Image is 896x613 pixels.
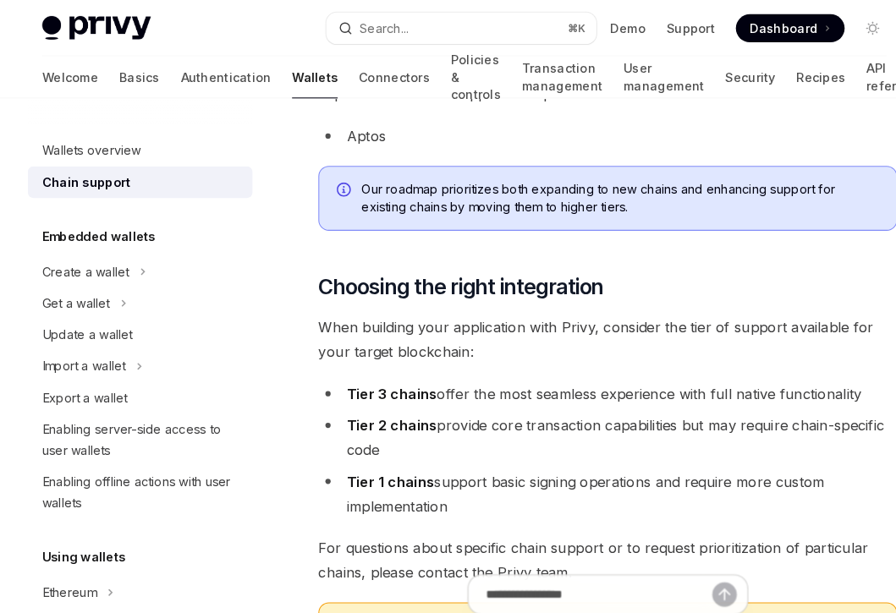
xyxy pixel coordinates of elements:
li: offer the most seamless experience with full native functionality [307,368,866,391]
div: Chain support [41,166,126,186]
a: Dashboard [710,14,815,41]
span: For questions about specific chain support or to request prioritization of particular chains, ple... [307,517,866,564]
li: support basic signing operations and require more custom implementation [307,452,866,500]
div: Import a wallet [41,343,121,364]
a: Recipes [768,54,816,95]
li: Aptos [307,119,866,143]
span: When building your application with Privy, consider the tier of support available for your target... [307,304,866,351]
div: Ethereum [41,561,93,582]
div: Search... [347,17,394,37]
div: Get a wallet [41,282,106,303]
div: Wallets overview [41,135,136,156]
strong: Tier 1 chains [334,456,419,473]
a: Chain support [27,161,244,191]
a: Connectors [346,54,415,95]
a: Transaction management [503,54,581,95]
a: Wallets [282,54,326,95]
a: Basics [115,54,154,95]
strong: Tier 3 chains [334,371,421,388]
a: Policies & controls [435,54,483,95]
div: Create a wallet [41,252,124,272]
div: Enabling offline actions with user wallets [41,455,234,495]
a: Demo [589,19,623,36]
span: Our roadmap prioritizes both expanding to new chains and enhancing support for existing chains by... [349,174,848,208]
strong: Tier 2 chains [334,402,421,419]
a: Wallets overview [27,130,244,161]
a: API reference [836,54,894,95]
a: Enabling offline actions with user wallets [27,450,244,501]
h5: Using wallets [41,528,121,548]
div: Solana [41,592,79,612]
a: Authentication [174,54,261,95]
a: Welcome [41,54,95,95]
button: Search...⌘K [315,12,575,42]
h5: Embedded wallets [41,218,150,238]
img: light logo [41,15,146,39]
span: Dashboard [723,19,789,36]
svg: Info [325,176,342,193]
div: Update a wallet [41,313,128,333]
a: Support [643,19,690,36]
span: Choosing the right integration [307,263,582,290]
div: Export a wallet [41,374,123,394]
button: Toggle dark mode [828,14,855,41]
a: Export a wallet [27,369,244,399]
a: Enabling server-side access to user wallets [27,399,244,450]
a: Update a wallet [27,308,244,338]
li: provide core transaction capabilities but may require chain-specific code [307,398,866,446]
a: Security [700,54,748,95]
button: Send message [687,561,711,585]
a: User management [602,54,679,95]
div: Enabling server-side access to user wallets [41,404,234,445]
span: ⌘ K [547,20,565,34]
